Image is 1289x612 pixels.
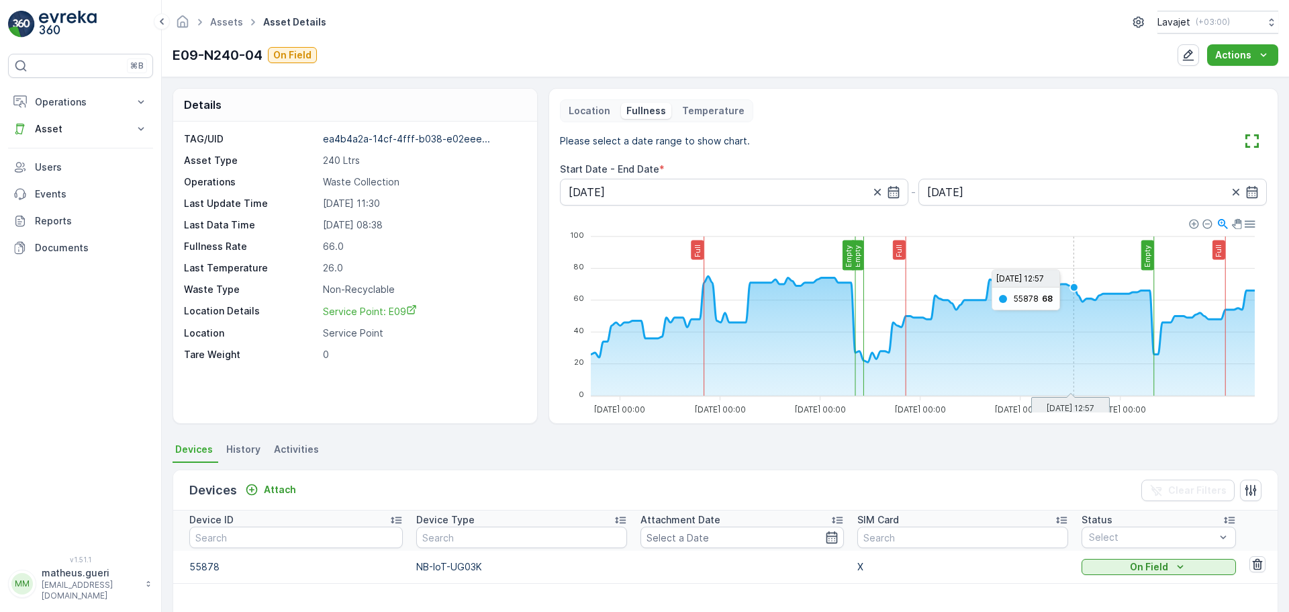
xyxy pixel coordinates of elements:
p: On Field [1130,560,1168,574]
p: Devices [189,481,237,500]
tspan: 20 [574,357,584,367]
button: Attach [240,482,301,498]
tspan: 80 [573,262,584,271]
p: ( +03:00 ) [1196,17,1230,28]
p: Location Details [184,304,318,318]
button: Clear Filters [1141,480,1235,501]
p: Asset [35,122,126,136]
a: Reports [8,208,153,234]
input: Search [189,527,403,548]
span: Activities [274,443,319,456]
tspan: [DATE] 00:00 [894,404,945,414]
p: Device Type [416,513,475,527]
img: logo [8,11,35,38]
p: Last Data Time [184,218,318,232]
p: On Field [273,48,312,62]
img: logo_light-DOdMpM7g.png [39,11,97,38]
p: Clear Filters [1168,484,1227,497]
p: Service Point [323,326,523,340]
a: Service Point: E09 [323,304,523,318]
div: Selection Zoom [1216,218,1227,229]
button: Operations [8,89,153,116]
p: NB-IoT-UG03K [416,560,627,574]
p: Tare Weight [184,348,318,361]
p: Last Temperature [184,261,318,275]
a: Assets [210,16,243,28]
tspan: [DATE] 00:00 [694,404,745,414]
p: SIM Card [857,513,899,527]
p: Non-Recyclable [323,283,523,296]
p: Operations [184,175,318,189]
p: Fullness [626,104,666,118]
p: Location [184,326,318,340]
span: Asset Details [260,15,329,29]
input: dd/mm/yyyy [560,179,908,206]
span: v 1.51.1 [8,556,153,564]
input: Search [416,527,627,548]
tspan: [DATE] 00:00 [794,404,845,414]
tspan: [DATE] 00:00 [994,404,1045,414]
p: Please select a date range to show chart. [560,134,750,148]
p: Details [184,97,222,113]
tspan: 100 [570,230,584,240]
p: Attach [264,483,296,496]
p: Actions [1215,48,1251,62]
p: Select [1089,531,1214,544]
p: Last Update Time [184,197,318,210]
div: Zoom Out [1202,218,1211,228]
p: Asset Type [184,154,318,167]
p: Waste Collection [323,175,523,189]
p: [DATE] 08:38 [323,218,523,232]
input: Search [857,527,1068,548]
p: Status [1082,513,1112,527]
button: On Field [1082,559,1235,575]
p: Device ID [189,513,234,527]
tspan: [DATE] 00:00 [1094,404,1145,414]
a: Documents [8,234,153,261]
button: MMmatheus.gueri[EMAIL_ADDRESS][DOMAIN_NAME] [8,566,153,601]
button: On Field [268,47,317,63]
div: Panning [1231,219,1239,227]
tspan: 0 [579,390,584,399]
button: Asset [8,116,153,142]
p: X [857,560,1068,574]
p: Users [35,161,148,174]
tspan: 40 [573,326,584,335]
input: dd/mm/yyyy [918,179,1267,206]
p: TAG/UID [184,132,318,146]
span: Service Point: E09 [323,306,417,317]
p: - [911,184,916,200]
div: Menu [1243,218,1254,229]
a: Users [8,154,153,181]
a: Homepage [175,19,190,31]
p: Operations [35,95,126,109]
span: Devices [175,443,213,456]
span: History [226,443,260,456]
p: [DATE] 11:30 [323,197,523,210]
p: Events [35,187,148,201]
tspan: 60 [573,294,584,303]
p: Attachment Date [640,513,720,527]
label: Start Date - End Date [560,163,659,175]
p: E09-N240-04 [173,45,262,65]
p: 240 Ltrs [323,154,523,167]
p: [EMAIL_ADDRESS][DOMAIN_NAME] [42,580,138,601]
p: Waste Type [184,283,318,296]
p: matheus.gueri [42,566,138,580]
p: Temperature [682,104,745,118]
div: MM [11,573,33,595]
p: Lavajet [1157,15,1190,29]
input: Select a Date [640,527,844,548]
p: ⌘B [130,60,144,71]
p: 0 [323,348,523,361]
button: Lavajet(+03:00) [1157,11,1278,34]
p: Location [569,104,610,118]
tspan: [DATE] 00:00 [594,404,645,414]
p: 55878 [189,560,403,574]
p: Reports [35,214,148,228]
p: 26.0 [323,261,523,275]
p: Fullness Rate [184,240,318,253]
p: ea4b4a2a-14cf-4fff-b038-e02eee... [323,133,490,144]
a: Events [8,181,153,208]
div: Zoom In [1188,218,1198,228]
